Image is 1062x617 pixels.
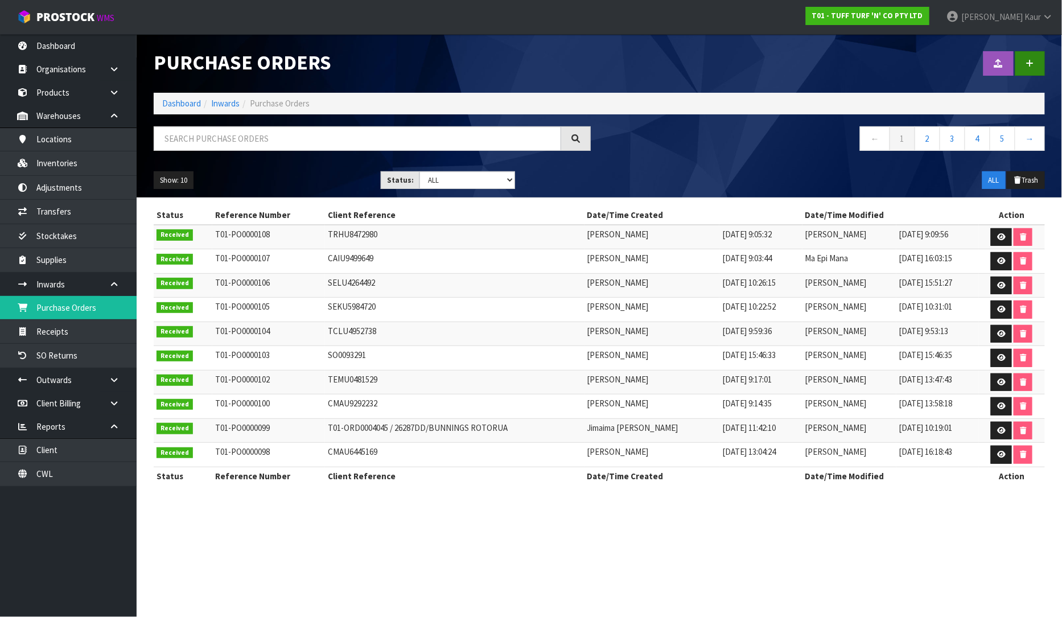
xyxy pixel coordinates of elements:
span: [DATE] 9:05:32 [722,229,772,240]
span: [DATE] 10:26:15 [722,277,776,288]
a: 4 [965,126,990,151]
a: 3 [940,126,965,151]
span: [DATE] 10:22:52 [722,301,776,312]
th: Reference Number [212,206,325,224]
th: Status [154,467,212,485]
span: [DATE] 16:03:15 [899,253,953,264]
a: Dashboard [162,98,201,109]
nav: Page navigation [608,126,1045,154]
span: [PERSON_NAME] [961,11,1023,22]
span: [PERSON_NAME] [587,374,649,385]
span: [PERSON_NAME] [587,446,649,457]
strong: T01 - TUFF TURF 'N' CO PTY LTD [812,11,923,20]
td: CAIU9499649 [325,249,584,274]
span: [PERSON_NAME] [805,349,867,360]
a: 1 [890,126,915,151]
span: [DATE] 9:17:01 [722,374,772,385]
td: T01-PO0000108 [212,225,325,249]
span: [PERSON_NAME] [587,398,649,409]
span: [DATE] 9:53:13 [899,326,949,336]
span: [DATE] 9:03:44 [722,253,772,264]
span: [PERSON_NAME] [587,277,649,288]
span: [PERSON_NAME] [805,229,867,240]
td: SEKU5984720 [325,298,584,322]
span: Received [157,423,193,434]
td: TRHU8472980 [325,225,584,249]
span: [PERSON_NAME] [805,422,867,433]
span: Received [157,254,193,265]
span: Received [157,447,193,459]
span: Ma Epi Mana [805,253,849,264]
a: T01 - TUFF TURF 'N' CO PTY LTD [806,7,929,25]
span: [DATE] 16:18:43 [899,446,953,457]
td: T01-PO0000098 [212,443,325,467]
span: Received [157,278,193,289]
span: Received [157,302,193,314]
span: Received [157,229,193,241]
span: [DATE] 10:19:01 [899,422,953,433]
a: → [1015,126,1045,151]
a: ← [860,126,890,151]
span: [PERSON_NAME] [587,349,649,360]
span: [PERSON_NAME] [805,301,867,312]
th: Client Reference [325,467,584,485]
span: Jimaima [PERSON_NAME] [587,422,678,433]
th: Client Reference [325,206,584,224]
span: [DATE] 15:51:27 [899,277,953,288]
span: [DATE] 10:31:01 [899,301,953,312]
span: [PERSON_NAME] [805,398,867,409]
span: [PERSON_NAME] [805,277,867,288]
td: T01-PO0000102 [212,370,325,394]
span: [PERSON_NAME] [805,446,867,457]
td: TCLU4952738 [325,322,584,346]
img: cube-alt.png [17,10,31,24]
td: T01-PO0000104 [212,322,325,346]
span: Received [157,399,193,410]
td: CMAU6445169 [325,443,584,467]
td: T01-PO0000100 [212,394,325,419]
th: Date/Time Created [584,467,802,485]
a: Inwards [211,98,240,109]
th: Status [154,206,212,224]
a: 5 [990,126,1015,151]
strong: Status: [387,175,414,185]
span: [DATE] 9:09:56 [899,229,949,240]
button: ALL [982,171,1006,190]
span: [DATE] 9:14:35 [722,398,772,409]
td: SELU4264492 [325,273,584,298]
span: Purchase Orders [250,98,310,109]
button: Trash [1007,171,1045,190]
span: Kaur [1024,11,1041,22]
span: [PERSON_NAME] [805,326,867,336]
span: [PERSON_NAME] [587,253,649,264]
span: [DATE] 15:46:35 [899,349,953,360]
h1: Purchase Orders [154,51,591,73]
small: WMS [97,13,114,23]
td: T01-PO0000106 [212,273,325,298]
td: T01-PO0000099 [212,418,325,443]
th: Date/Time Modified [802,206,979,224]
td: T01-PO0000105 [212,298,325,322]
button: Show: 10 [154,171,194,190]
td: T01-PO0000107 [212,249,325,274]
a: 2 [915,126,940,151]
th: Action [979,467,1045,485]
td: SO0093291 [325,346,584,371]
span: [PERSON_NAME] [805,374,867,385]
span: [PERSON_NAME] [587,326,649,336]
span: [DATE] 15:46:33 [722,349,776,360]
span: [DATE] 13:47:43 [899,374,953,385]
td: T01-ORD0004045 / 26287DD/BUNNINGS ROTORUA [325,418,584,443]
th: Reference Number [212,467,325,485]
span: [PERSON_NAME] [587,301,649,312]
span: [DATE] 9:59:36 [722,326,772,336]
th: Action [979,206,1045,224]
th: Date/Time Created [584,206,802,224]
span: ProStock [36,10,94,24]
span: Received [157,326,193,338]
span: [PERSON_NAME] [587,229,649,240]
span: [DATE] 11:42:10 [722,422,776,433]
td: T01-PO0000103 [212,346,325,371]
td: TEMU0481529 [325,370,584,394]
span: Received [157,375,193,386]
